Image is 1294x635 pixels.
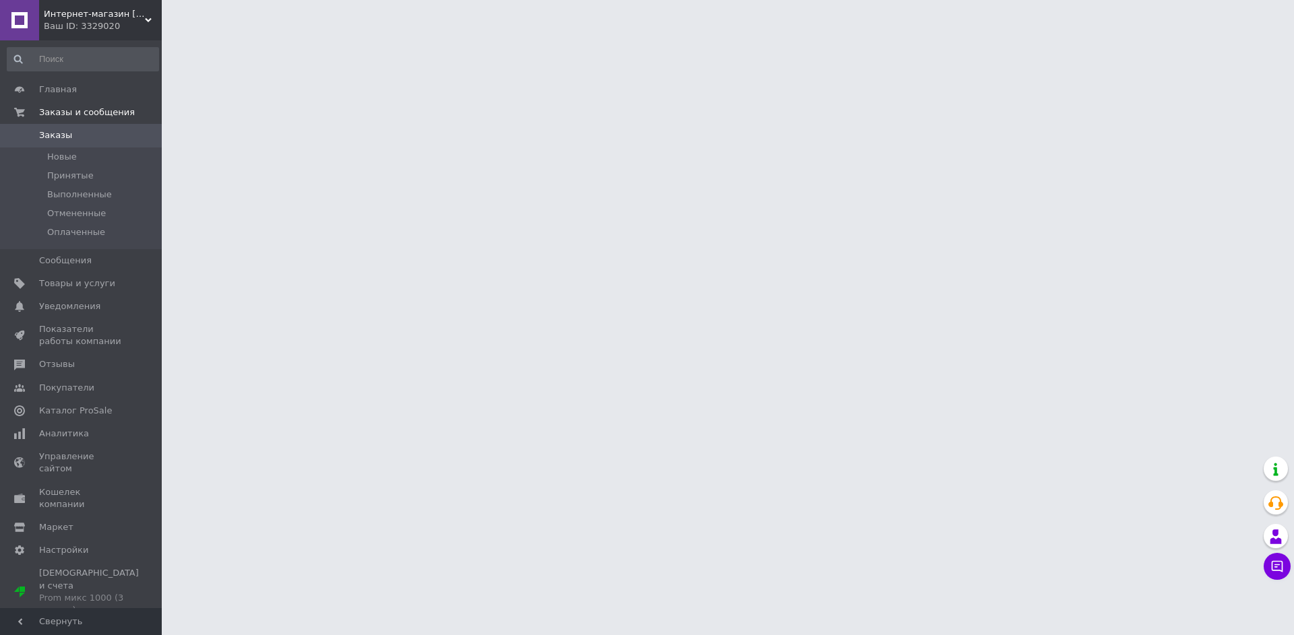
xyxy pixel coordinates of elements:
span: Покупатели [39,382,94,394]
span: Главная [39,83,77,96]
span: Показатели работы компании [39,323,125,347]
input: Поиск [7,47,159,71]
span: Кошелек компании [39,486,125,510]
span: Отмененные [47,207,106,220]
span: [DEMOGRAPHIC_DATA] и счета [39,567,139,616]
div: Ваш ID: 3329020 [44,20,162,32]
div: Prom микс 1000 (3 месяца) [39,592,139,616]
span: Новые [47,151,77,163]
span: Принятые [47,170,94,182]
span: Аналитика [39,428,89,440]
span: Сообщения [39,255,92,267]
span: Интернет-магазин SINAN-TEN [44,8,145,20]
span: Выполненные [47,189,112,201]
span: Заказы [39,129,72,141]
span: Управление сайтом [39,450,125,475]
button: Чат с покупателем [1264,553,1291,580]
span: Оплаченные [47,226,105,238]
span: Отзывы [39,358,75,370]
span: Заказы и сообщения [39,106,135,119]
span: Товары и услуги [39,277,115,290]
span: Настройки [39,544,88,556]
span: Маркет [39,521,73,533]
span: Уведомления [39,300,100,312]
span: Каталог ProSale [39,405,112,417]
